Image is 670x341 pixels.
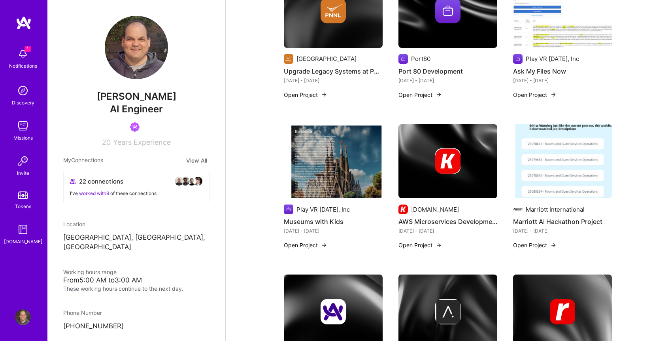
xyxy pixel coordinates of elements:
[17,169,29,177] div: Invite
[181,176,190,186] img: avatar
[25,46,31,52] span: 1
[110,103,163,115] span: AI Engineer
[187,176,196,186] img: avatar
[174,176,184,186] img: avatar
[63,156,103,165] span: My Connections
[284,54,293,64] img: Company logo
[526,55,579,63] div: Play VR [DATE], Inc
[526,205,585,214] div: Marriott International
[398,216,497,227] h4: AWS Microservices Development
[193,176,203,186] img: avatar
[184,156,209,165] button: View All
[63,91,209,102] span: [PERSON_NAME]
[9,62,37,70] div: Notifications
[398,124,497,199] img: cover
[4,237,42,246] div: [DOMAIN_NAME]
[284,124,383,199] img: Museums with Kids
[79,177,123,186] span: 22 connections
[398,91,442,99] button: Open Project
[513,91,557,99] button: Open Project
[398,241,442,249] button: Open Project
[398,54,408,64] img: Company logo
[15,222,31,237] img: guide book
[15,118,31,134] img: teamwork
[63,284,209,293] div: These working hours continue to the next day.
[63,269,117,275] span: Working hours range
[550,299,575,324] img: Company logo
[398,227,497,235] div: [DATE] - [DATE]
[284,241,327,249] button: Open Project
[63,170,209,204] button: 22 connectionsavataravataravataravatarI've worked with9 of these connections
[513,54,523,64] img: Company logo
[550,91,557,98] img: arrow-right
[436,91,442,98] img: arrow-right
[15,46,31,62] img: bell
[398,66,497,76] h4: Port 80 Development
[15,83,31,99] img: discovery
[321,299,346,324] img: Company logo
[411,205,459,214] div: [DOMAIN_NAME]
[435,148,461,174] img: Company logo
[284,216,383,227] h4: Museums with Kids
[13,309,33,325] a: User Avatar
[63,233,209,252] p: [GEOGRAPHIC_DATA], [GEOGRAPHIC_DATA], [GEOGRAPHIC_DATA]
[12,99,34,107] div: Discovery
[321,91,327,98] img: arrow-right
[16,16,32,30] img: logo
[63,309,102,316] span: Phone Number
[321,242,327,248] img: arrow-right
[284,76,383,85] div: [DATE] - [DATE]
[70,189,203,197] div: I've of these connections
[513,205,523,214] img: Company logo
[513,241,557,249] button: Open Project
[513,216,612,227] h4: Marriott AI Hackathon Project
[513,66,612,76] h4: Ask My Files Now
[284,227,383,235] div: [DATE] - [DATE]
[15,309,31,325] img: User Avatar
[113,138,171,146] span: Years Experience
[102,138,111,146] span: 20
[435,299,461,324] img: Company logo
[79,190,109,196] span: worked with 9
[63,220,209,228] div: Location
[70,178,76,184] i: icon Collaborator
[436,242,442,248] img: arrow-right
[296,55,357,63] div: [GEOGRAPHIC_DATA]
[398,205,408,214] img: Company logo
[513,227,612,235] div: [DATE] - [DATE]
[284,91,327,99] button: Open Project
[15,202,31,210] div: Tokens
[130,122,140,132] img: Been on Mission
[550,242,557,248] img: arrow-right
[63,276,209,284] div: From 5:00 AM to 3:00 AM
[411,55,430,63] div: Port80
[105,16,168,79] img: User Avatar
[398,76,497,85] div: [DATE] - [DATE]
[284,66,383,76] h4: Upgrade Legacy Systems at PNNL
[513,76,612,85] div: [DATE] - [DATE]
[13,134,33,142] div: Missions
[15,153,31,169] img: Invite
[18,191,28,199] img: tokens
[513,124,612,199] img: Marriott AI Hackathon Project
[296,205,350,214] div: Play VR [DATE], Inc
[284,205,293,214] img: Company logo
[63,322,209,331] p: [PHONE_NUMBER]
